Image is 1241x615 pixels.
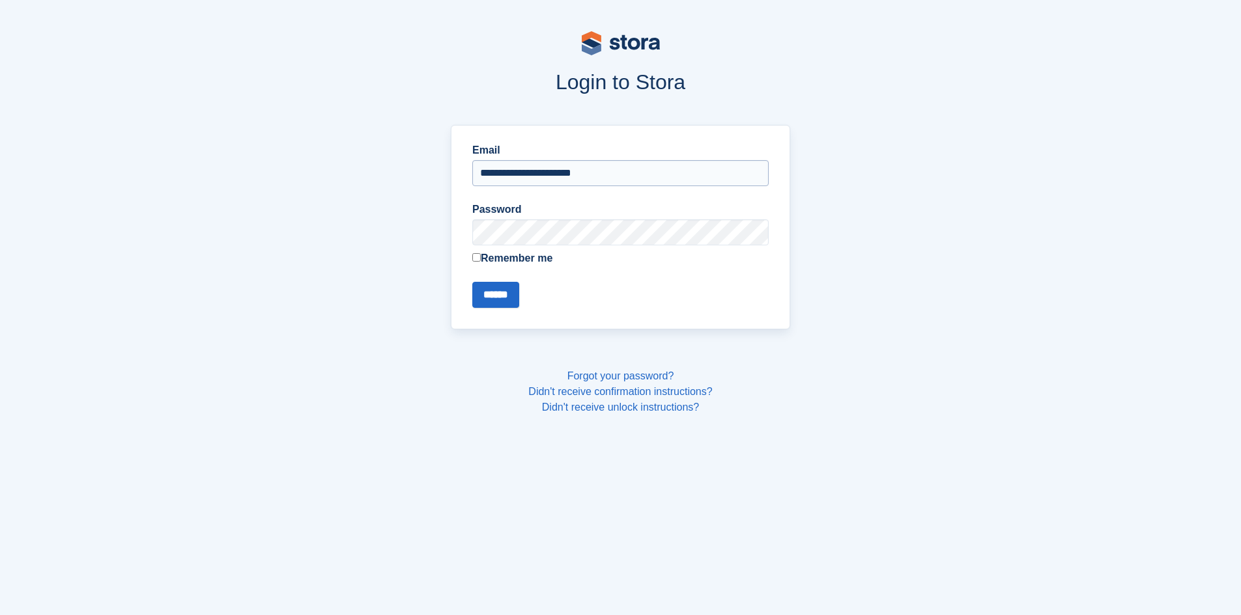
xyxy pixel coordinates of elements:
[542,402,699,413] a: Didn't receive unlock instructions?
[203,70,1039,94] h1: Login to Stora
[528,386,712,397] a: Didn't receive confirmation instructions?
[582,31,660,55] img: stora-logo-53a41332b3708ae10de48c4981b4e9114cc0af31d8433b30ea865607fb682f29.svg
[567,370,674,381] a: Forgot your password?
[472,202,769,217] label: Password
[472,253,481,262] input: Remember me
[472,143,769,158] label: Email
[472,251,769,266] label: Remember me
